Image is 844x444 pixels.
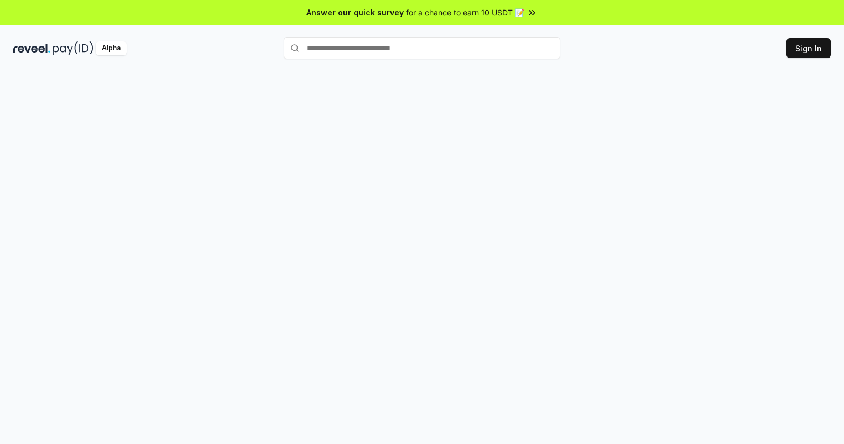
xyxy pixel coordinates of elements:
span: for a chance to earn 10 USDT 📝 [406,7,524,18]
img: reveel_dark [13,41,50,55]
div: Alpha [96,41,127,55]
img: pay_id [53,41,93,55]
span: Answer our quick survey [306,7,404,18]
button: Sign In [786,38,831,58]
